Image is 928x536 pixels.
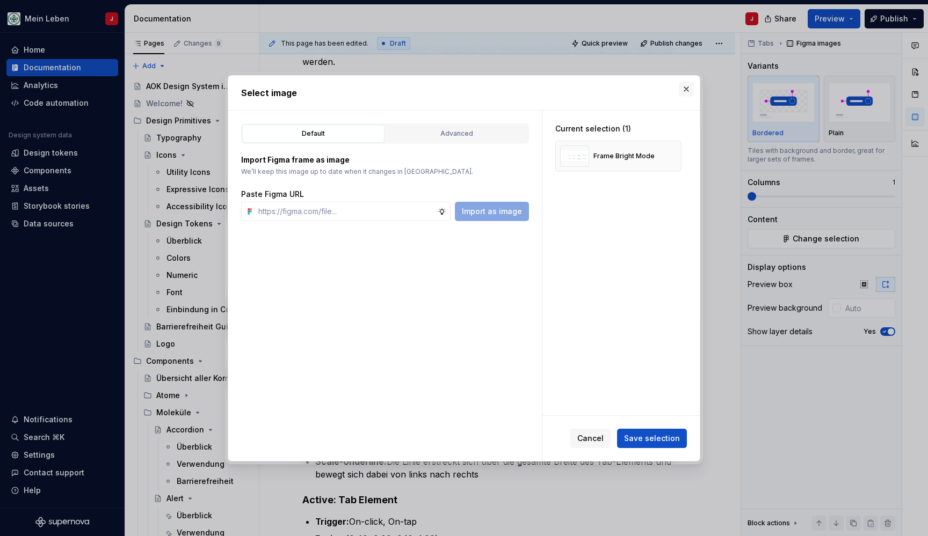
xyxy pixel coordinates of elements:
[241,167,529,176] p: We’ll keep this image up to date when it changes in [GEOGRAPHIC_DATA].
[389,128,524,139] div: Advanced
[241,86,687,99] h2: Select image
[577,433,604,444] span: Cancel
[617,429,687,448] button: Save selection
[593,152,655,160] div: Frame Bright Mode
[254,202,438,221] input: https://figma.com/file...
[246,128,381,139] div: Default
[570,429,611,448] button: Cancel
[241,155,529,165] p: Import Figma frame as image
[241,189,304,200] label: Paste Figma URL
[624,433,680,444] span: Save selection
[555,123,682,134] div: Current selection (1)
